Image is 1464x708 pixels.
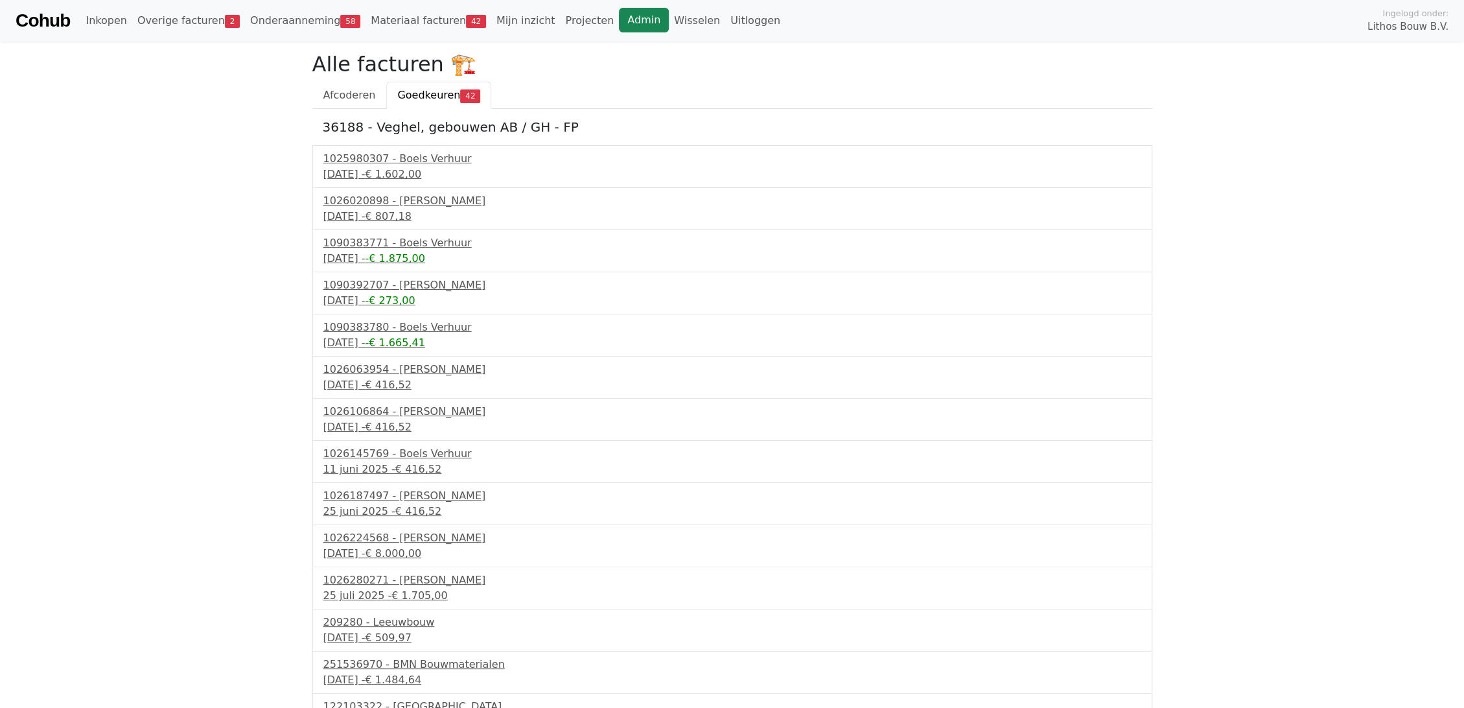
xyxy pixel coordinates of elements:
span: € 416,52 [365,421,411,433]
div: [DATE] - [323,630,1141,646]
span: -€ 273,00 [365,294,415,307]
div: [DATE] - [323,251,1141,266]
a: Overige facturen2 [132,8,245,34]
span: € 8.000,00 [365,547,421,560]
a: 1026020898 - [PERSON_NAME][DATE] -€ 807,18 [323,193,1141,224]
div: 1026187497 - [PERSON_NAME] [323,488,1141,504]
div: 1026063954 - [PERSON_NAME] [323,362,1141,377]
span: 2 [225,15,240,28]
span: Afcoderen [323,89,376,101]
a: Materiaal facturen42 [366,8,491,34]
span: -€ 1.665,41 [365,336,424,349]
div: 209280 - Leeuwbouw [323,615,1141,630]
a: 1090383780 - Boels Verhuur[DATE] --€ 1.665,41 [323,320,1141,351]
a: 209280 - Leeuwbouw[DATE] -€ 509,97 [323,615,1141,646]
span: € 1.602,00 [365,168,421,180]
div: [DATE] - [323,546,1141,561]
span: 58 [340,15,360,28]
a: Onderaanneming58 [245,8,366,34]
span: € 1.484,64 [365,674,421,686]
div: 1026106864 - [PERSON_NAME] [323,404,1141,419]
a: 1026145769 - Boels Verhuur11 juni 2025 -€ 416,52 [323,446,1141,477]
div: 1026224568 - [PERSON_NAME] [323,530,1141,546]
span: -€ 1.875,00 [365,252,424,265]
div: 25 juni 2025 - [323,504,1141,519]
a: Inkopen [80,8,132,34]
span: € 1.705,00 [391,589,448,602]
a: 1090392707 - [PERSON_NAME][DATE] --€ 273,00 [323,277,1141,309]
a: 1026280271 - [PERSON_NAME]25 juli 2025 -€ 1.705,00 [323,572,1141,604]
span: € 416,52 [395,505,441,517]
span: 42 [460,89,480,102]
div: [DATE] - [323,293,1141,309]
span: Ingelogd onder: [1382,7,1448,19]
div: [DATE] - [323,377,1141,393]
span: Lithos Bouw B.V. [1367,19,1448,34]
div: 11 juni 2025 - [323,462,1141,477]
div: 1026020898 - [PERSON_NAME] [323,193,1141,209]
div: [DATE] - [323,335,1141,351]
span: € 416,52 [395,463,441,475]
span: € 807,18 [365,210,411,222]
a: 1025980307 - Boels Verhuur[DATE] -€ 1.602,00 [323,151,1141,182]
div: 251536970 - BMN Bouwmaterialen [323,657,1141,672]
div: 1090383771 - Boels Verhuur [323,235,1141,251]
span: € 509,97 [365,631,411,644]
a: Mijn inzicht [491,8,561,34]
div: [DATE] - [323,209,1141,224]
a: 1090383771 - Boels Verhuur[DATE] --€ 1.875,00 [323,235,1141,266]
span: Goedkeuren [397,89,460,101]
a: Goedkeuren42 [386,82,491,109]
span: 42 [466,15,486,28]
a: 1026224568 - [PERSON_NAME][DATE] -€ 8.000,00 [323,530,1141,561]
a: Afcoderen [312,82,387,109]
div: 25 juli 2025 - [323,588,1141,604]
div: [DATE] - [323,167,1141,182]
span: € 416,52 [365,379,411,391]
div: 1026280271 - [PERSON_NAME] [323,572,1141,588]
div: 1026145769 - Boels Verhuur [323,446,1141,462]
a: 1026187497 - [PERSON_NAME]25 juni 2025 -€ 416,52 [323,488,1141,519]
div: 1025980307 - Boels Verhuur [323,151,1141,167]
a: Cohub [16,5,70,36]
h5: 36188 - Veghel, gebouwen AB / GH - FP [323,119,1142,135]
a: 1026106864 - [PERSON_NAME][DATE] -€ 416,52 [323,404,1141,435]
h2: Alle facturen 🏗️ [312,52,1152,77]
a: Wisselen [669,8,725,34]
div: 1090392707 - [PERSON_NAME] [323,277,1141,293]
div: 1090383780 - Boels Verhuur [323,320,1141,335]
div: [DATE] - [323,672,1141,688]
a: 1026063954 - [PERSON_NAME][DATE] -€ 416,52 [323,362,1141,393]
a: Admin [619,8,669,32]
a: Uitloggen [725,8,785,34]
a: 251536970 - BMN Bouwmaterialen[DATE] -€ 1.484,64 [323,657,1141,688]
div: [DATE] - [323,419,1141,435]
a: Projecten [560,8,619,34]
